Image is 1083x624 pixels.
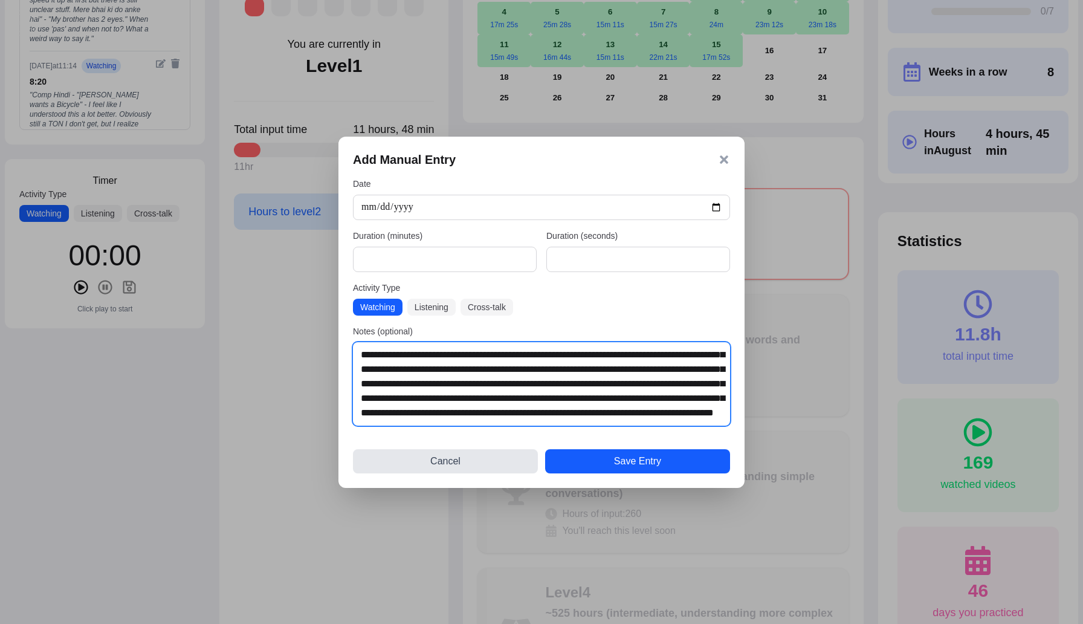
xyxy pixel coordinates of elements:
[353,299,402,316] button: Watching
[545,449,730,473] button: Save Entry
[353,325,730,337] label: Notes (optional)
[353,230,537,242] label: Duration (minutes)
[353,282,730,294] label: Activity Type
[546,230,730,242] label: Duration (seconds)
[407,299,456,316] button: Listening
[353,151,456,168] h3: Add Manual Entry
[353,178,730,190] label: Date
[353,449,538,473] button: Cancel
[461,299,513,316] button: Cross-talk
